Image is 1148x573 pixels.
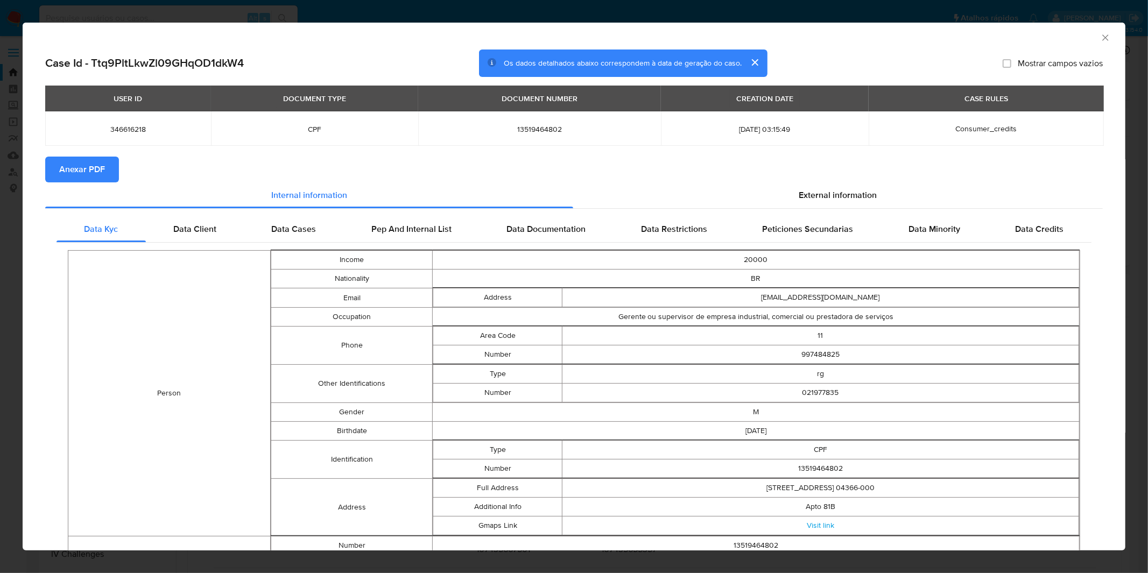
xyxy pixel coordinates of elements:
[271,402,433,421] td: Gender
[224,124,406,134] span: CPF
[58,124,198,134] span: 346616218
[433,497,562,516] td: Additional Info
[562,440,1079,459] td: CPF
[433,421,1080,440] td: [DATE]
[271,288,433,307] td: Email
[433,307,1080,326] td: Gerente ou supervisor de empresa industrial, comercial ou prestadora de serviços
[433,269,1080,288] td: BR
[57,216,1091,242] div: Detailed internal info
[562,459,1079,478] td: 13519464802
[433,478,562,497] td: Full Address
[807,520,834,530] a: Visit link
[433,440,562,459] td: Type
[562,345,1079,364] td: 997484825
[1018,58,1103,68] span: Mostrar campos vazios
[59,158,105,181] span: Anexar PDF
[433,459,562,478] td: Number
[84,223,118,235] span: Data Kyc
[1016,223,1064,235] span: Data Credits
[641,223,707,235] span: Data Restrictions
[433,288,562,307] td: Address
[45,56,244,70] h2: Case Id - Ttq9PltLkwZl09GHqOD1dkW4
[271,440,433,478] td: Identification
[68,250,271,536] td: Person
[674,124,856,134] span: [DATE] 03:15:49
[173,223,216,235] span: Data Client
[271,250,433,269] td: Income
[562,383,1079,402] td: 021977835
[271,421,433,440] td: Birthdate
[433,345,562,364] td: Number
[495,89,584,108] div: DOCUMENT NUMBER
[271,364,433,402] td: Other Identifications
[45,182,1103,208] div: Detailed info
[562,364,1079,383] td: rg
[955,123,1017,134] span: Consumer_credits
[271,189,347,201] span: Internal information
[958,89,1015,108] div: CASE RULES
[799,189,877,201] span: External information
[433,402,1080,421] td: M
[433,250,1080,269] td: 20000
[433,516,562,535] td: Gmaps Link
[562,497,1079,516] td: Apto 81B
[908,223,960,235] span: Data Minority
[271,223,316,235] span: Data Cases
[730,89,800,108] div: CREATION DATE
[1100,32,1110,42] button: Fechar a janela
[763,223,854,235] span: Peticiones Secundarias
[562,288,1079,307] td: [EMAIL_ADDRESS][DOMAIN_NAME]
[107,89,149,108] div: USER ID
[271,478,433,535] td: Address
[433,536,1080,555] td: 13519464802
[1003,59,1011,67] input: Mostrar campos vazios
[271,536,433,555] td: Number
[433,364,562,383] td: Type
[507,223,586,235] span: Data Documentation
[271,269,433,288] td: Nationality
[562,478,1079,497] td: [STREET_ADDRESS] 04366-000
[45,157,119,182] button: Anexar PDF
[371,223,452,235] span: Pep And Internal List
[504,58,742,68] span: Os dados detalhados abaixo correspondem à data de geração do caso.
[433,383,562,402] td: Number
[562,326,1079,345] td: 11
[271,326,433,364] td: Phone
[433,326,562,345] td: Area Code
[431,124,648,134] span: 13519464802
[277,89,353,108] div: DOCUMENT TYPE
[271,307,433,326] td: Occupation
[23,23,1125,550] div: closure-recommendation-modal
[742,49,767,75] button: cerrar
